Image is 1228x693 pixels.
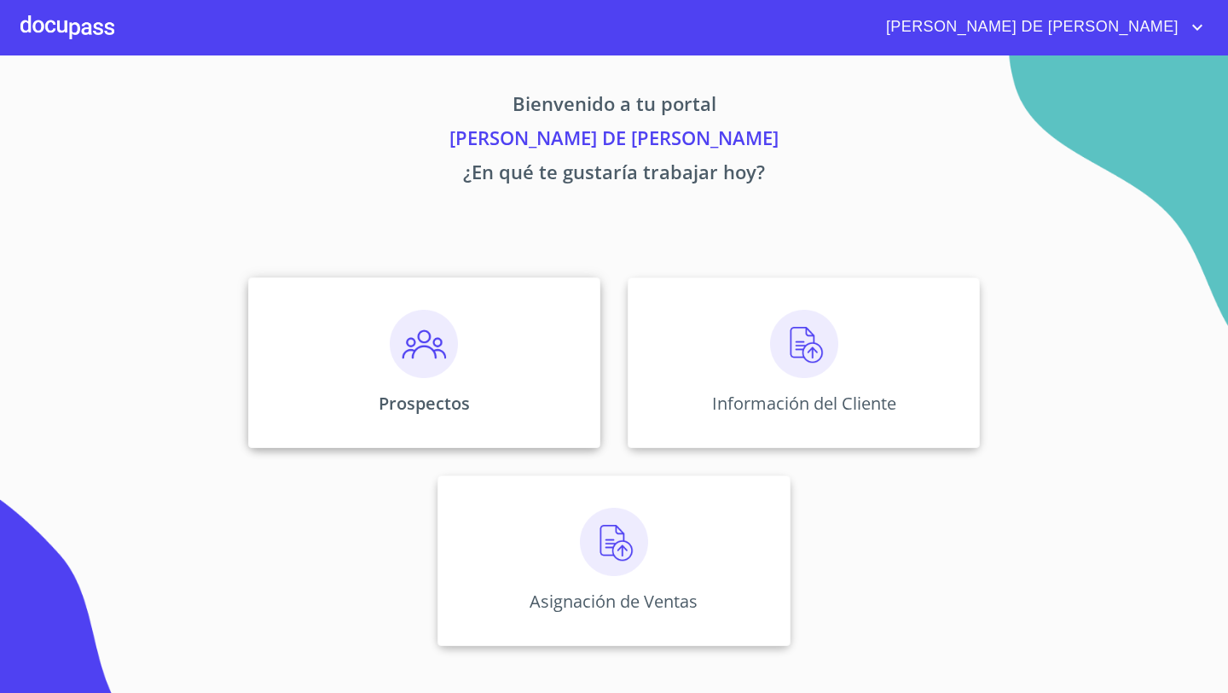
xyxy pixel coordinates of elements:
[379,392,470,415] p: Prospectos
[390,310,458,378] img: prospectos.png
[89,158,1139,192] p: ¿En qué te gustaría trabajar hoy?
[770,310,838,378] img: carga.png
[530,590,698,613] p: Asignación de Ventas
[580,508,648,576] img: carga.png
[873,14,1208,41] button: account of current user
[89,90,1139,124] p: Bienvenido a tu portal
[873,14,1187,41] span: [PERSON_NAME] DE [PERSON_NAME]
[712,392,896,415] p: Información del Cliente
[89,124,1139,158] p: [PERSON_NAME] DE [PERSON_NAME]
